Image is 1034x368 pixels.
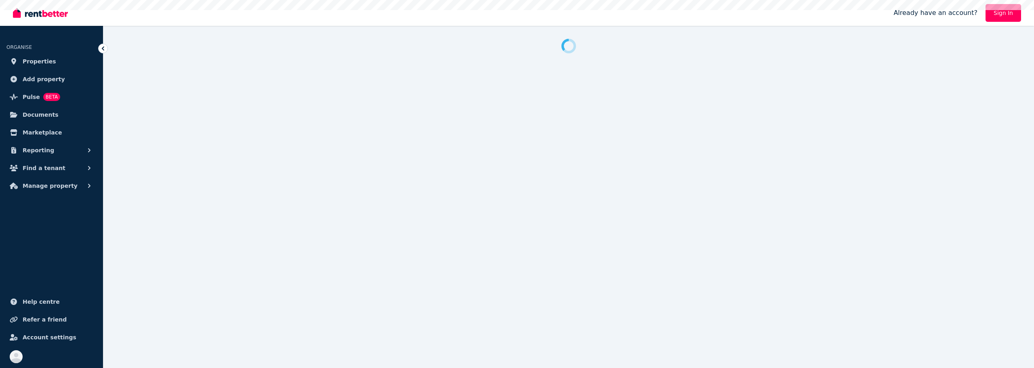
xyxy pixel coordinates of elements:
a: Help centre [6,294,97,310]
span: Help centre [23,297,60,307]
span: Documents [23,110,59,120]
a: PulseBETA [6,89,97,105]
span: Refer a friend [23,315,67,324]
span: Pulse [23,92,40,102]
img: RentBetter [13,7,68,19]
span: BETA [43,93,60,101]
a: Marketplace [6,124,97,141]
span: Add property [23,74,65,84]
span: Reporting [23,145,54,155]
a: Account settings [6,329,97,345]
a: Documents [6,107,97,123]
span: Properties [23,57,56,66]
a: Add property [6,71,97,87]
span: Already have an account? [893,8,977,18]
span: Marketplace [23,128,62,137]
button: Reporting [6,142,97,158]
span: ORGANISE [6,44,32,50]
span: Manage property [23,181,78,191]
span: Account settings [23,332,76,342]
button: Find a tenant [6,160,97,176]
a: Properties [6,53,97,69]
a: Refer a friend [6,311,97,328]
button: Manage property [6,178,97,194]
span: Find a tenant [23,163,65,173]
a: Sign In [986,4,1021,22]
